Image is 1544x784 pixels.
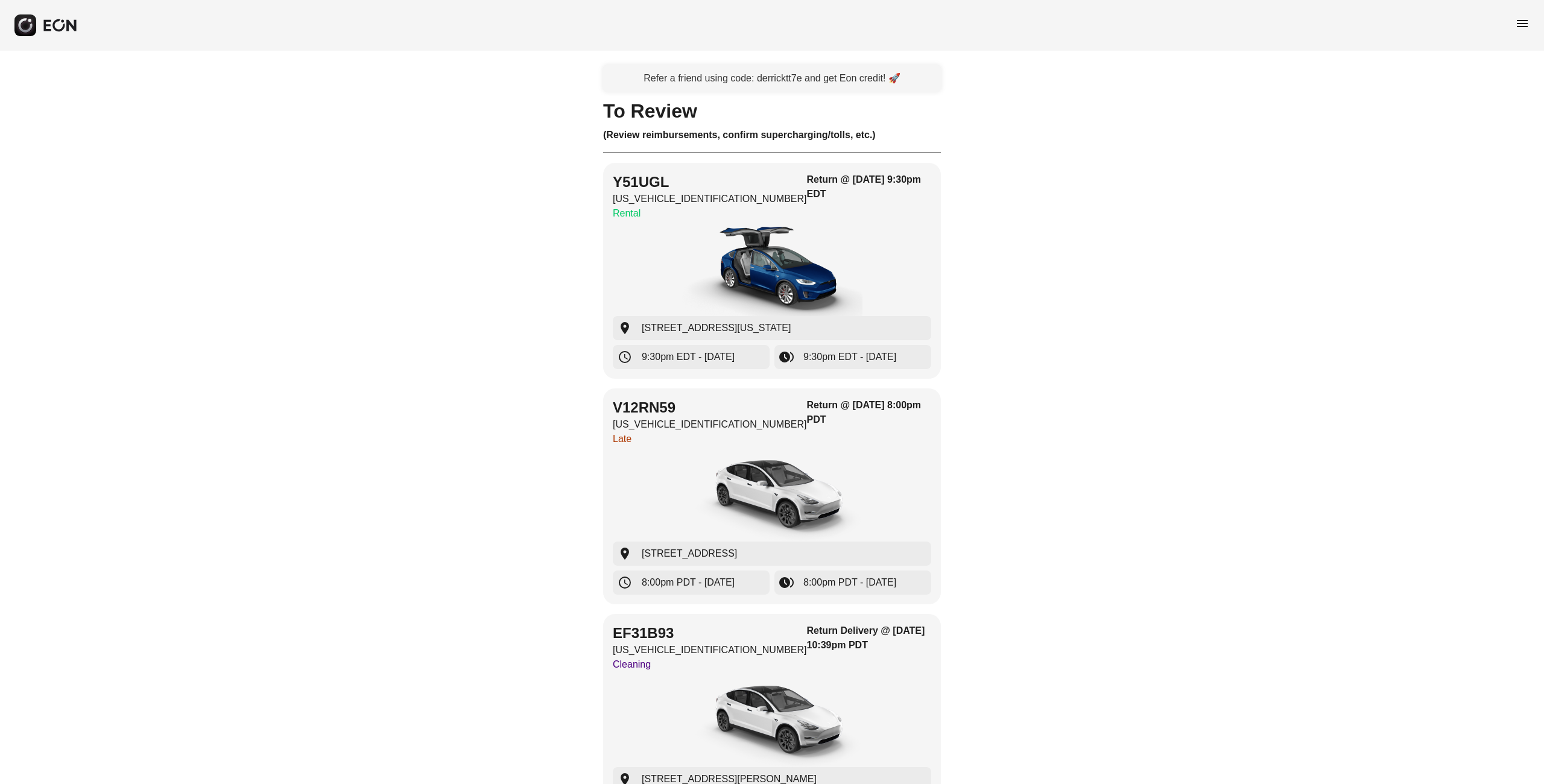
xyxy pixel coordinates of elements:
p: [US_VEHICLE_IDENTIFICATION_NUMBER] [613,192,807,206]
p: Rental [613,206,807,221]
span: 8:00pm PDT - [DATE] [803,575,896,590]
span: location_on [618,546,632,561]
h3: Return Delivery @ [DATE] 10:39pm PDT [807,624,931,653]
p: Late [613,432,807,446]
span: [STREET_ADDRESS] [642,546,737,561]
span: 9:30pm EDT - [DATE] [803,350,896,364]
h3: (Review reimbursements, confirm supercharging/tolls, etc.) [603,128,941,142]
p: [US_VEHICLE_IDENTIFICATION_NUMBER] [613,417,807,432]
img: car [682,677,862,767]
button: Y51UGL[US_VEHICLE_IDENTIFICATION_NUMBER]RentalReturn @ [DATE] 9:30pm EDTcar[STREET_ADDRESS][US_ST... [603,163,941,379]
p: [US_VEHICLE_IDENTIFICATION_NUMBER] [613,643,807,657]
img: car [682,226,862,316]
h2: V12RN59 [613,398,807,417]
h2: Y51UGL [613,172,807,192]
span: 9:30pm EDT - [DATE] [642,350,735,364]
h1: To Review [603,104,941,118]
span: schedule [618,350,632,364]
h2: EF31B93 [613,624,807,643]
button: V12RN59[US_VEHICLE_IDENTIFICATION_NUMBER]LateReturn @ [DATE] 8:00pm PDTcar[STREET_ADDRESS]8:00pm ... [603,388,941,604]
p: Cleaning [613,657,807,672]
span: [STREET_ADDRESS][US_STATE] [642,321,791,335]
span: menu [1515,16,1530,31]
span: 8:00pm PDT - [DATE] [642,575,735,590]
span: schedule [618,575,632,590]
h3: Return @ [DATE] 8:00pm PDT [807,398,931,427]
a: Refer a friend using code: derricktt7e and get Eon credit! 🚀 [603,65,941,92]
img: car [682,451,862,542]
span: browse_gallery [779,575,794,590]
h3: Return @ [DATE] 9:30pm EDT [807,172,931,201]
span: browse_gallery [779,350,794,364]
span: location_on [618,321,632,335]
